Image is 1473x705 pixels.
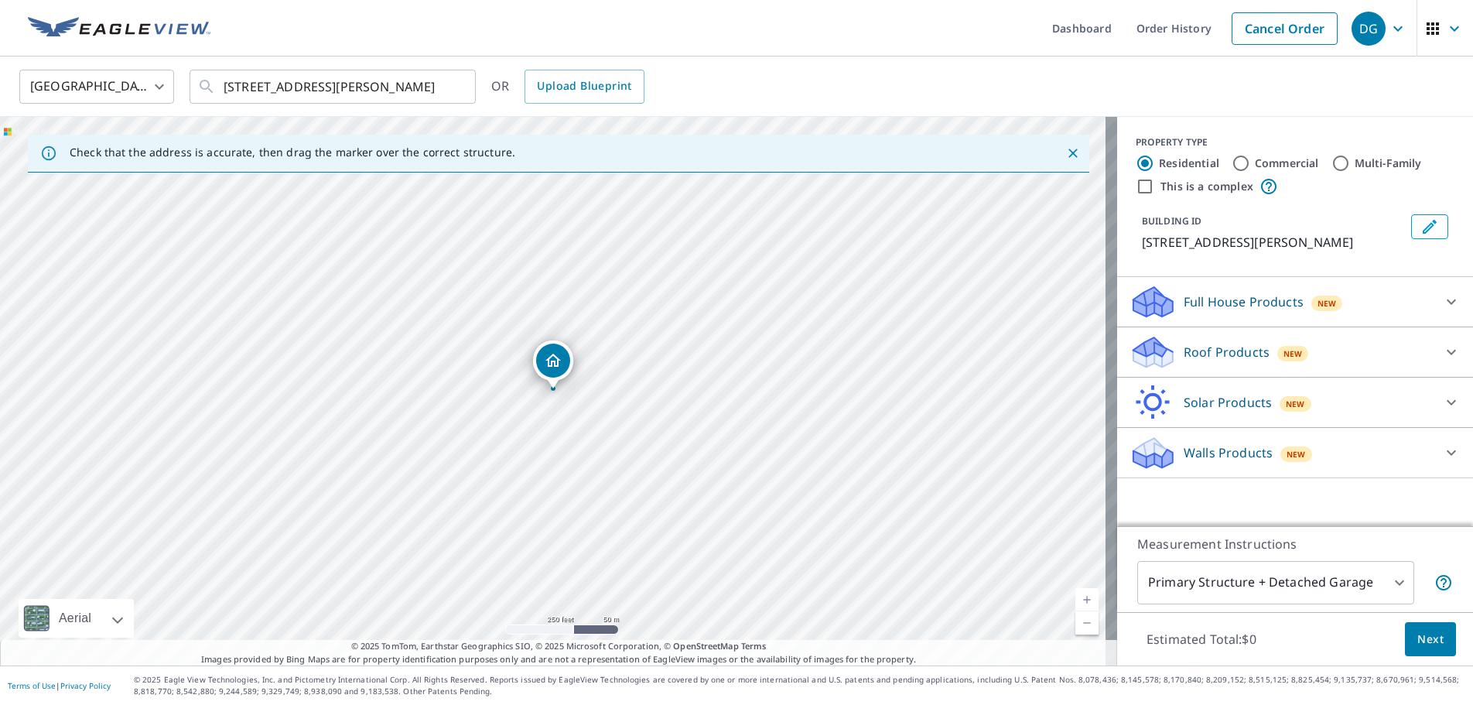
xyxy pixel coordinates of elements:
[1130,283,1461,320] div: Full House ProductsNew
[1075,588,1099,611] a: Current Level 17, Zoom In
[1287,448,1306,460] span: New
[1411,214,1448,239] button: Edit building 1
[1063,143,1083,163] button: Close
[1142,214,1201,228] p: BUILDING ID
[70,145,515,159] p: Check that the address is accurate, then drag the marker over the correct structure.
[491,70,644,104] div: OR
[60,680,111,691] a: Privacy Policy
[1134,622,1269,656] p: Estimated Total: $0
[1232,12,1338,45] a: Cancel Order
[8,681,111,690] p: |
[1283,347,1303,360] span: New
[537,77,631,96] span: Upload Blueprint
[1075,611,1099,635] a: Current Level 17, Zoom Out
[1286,398,1305,410] span: New
[1405,622,1456,657] button: Next
[1142,233,1405,252] p: [STREET_ADDRESS][PERSON_NAME]
[741,640,767,652] a: Terms
[673,640,738,652] a: OpenStreetMap
[8,680,56,691] a: Terms of Use
[1184,393,1272,412] p: Solar Products
[1317,297,1337,310] span: New
[1130,334,1461,371] div: Roof ProductsNew
[1136,135,1454,149] div: PROPERTY TYPE
[19,65,174,108] div: [GEOGRAPHIC_DATA]
[1184,343,1270,361] p: Roof Products
[1137,561,1414,604] div: Primary Structure + Detached Garage
[525,70,644,104] a: Upload Blueprint
[1352,12,1386,46] div: DG
[1355,156,1422,171] label: Multi-Family
[1417,630,1444,649] span: Next
[1434,573,1453,592] span: Your report will include the primary structure and a detached garage if one exists.
[351,640,767,653] span: © 2025 TomTom, Earthstar Geographics SIO, © 2025 Microsoft Corporation, ©
[1130,384,1461,421] div: Solar ProductsNew
[1137,535,1453,553] p: Measurement Instructions
[1255,156,1319,171] label: Commercial
[1184,443,1273,462] p: Walls Products
[19,599,134,638] div: Aerial
[134,674,1465,697] p: © 2025 Eagle View Technologies, Inc. and Pictometry International Corp. All Rights Reserved. Repo...
[1160,179,1253,194] label: This is a complex
[1159,156,1219,171] label: Residential
[224,65,444,108] input: Search by address or latitude-longitude
[54,599,96,638] div: Aerial
[1184,293,1304,311] p: Full House Products
[533,341,573,388] div: Dropped pin, building 1, Residential property, 2036 Townline Rd East Troy, WI 53120
[28,17,210,40] img: EV Logo
[1130,434,1461,471] div: Walls ProductsNew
